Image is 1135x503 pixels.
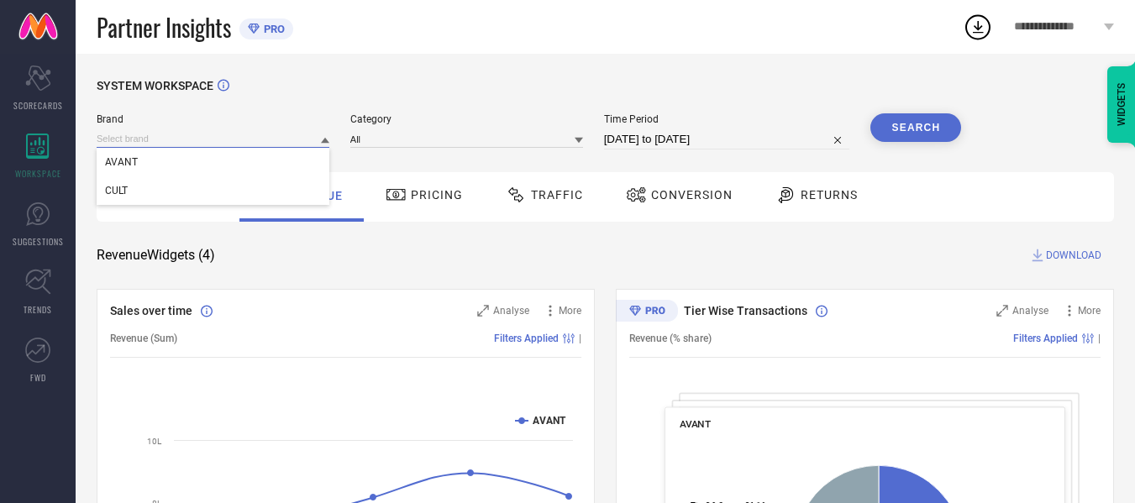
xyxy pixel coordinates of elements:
[97,10,231,45] span: Partner Insights
[579,333,581,344] span: |
[616,300,678,325] div: Premium
[24,303,52,316] span: TRENDS
[494,333,559,344] span: Filters Applied
[13,235,64,248] span: SUGGESTIONS
[477,305,489,317] svg: Zoom
[105,156,138,168] span: AVANT
[801,188,858,202] span: Returns
[110,304,192,317] span: Sales over time
[97,247,215,264] span: Revenue Widgets ( 4 )
[604,129,850,149] input: Select time period
[870,113,961,142] button: Search
[97,176,329,205] div: CULT
[996,305,1008,317] svg: Zoom
[533,415,566,427] text: AVANT
[97,79,213,92] span: SYSTEM WORKSPACE
[1078,305,1101,317] span: More
[651,188,733,202] span: Conversion
[97,130,329,148] input: Select brand
[147,437,162,446] text: 10L
[105,185,128,196] span: CULT
[680,418,711,430] span: AVANT
[1013,333,1078,344] span: Filters Applied
[97,113,329,125] span: Brand
[30,371,46,384] span: FWD
[531,188,583,202] span: Traffic
[963,12,993,42] div: Open download list
[411,188,463,202] span: Pricing
[629,333,712,344] span: Revenue (% share)
[110,333,177,344] span: Revenue (Sum)
[1046,247,1101,264] span: DOWNLOAD
[97,148,329,176] div: AVANT
[604,113,850,125] span: Time Period
[15,167,61,180] span: WORKSPACE
[350,113,583,125] span: Category
[1012,305,1048,317] span: Analyse
[1098,333,1101,344] span: |
[559,305,581,317] span: More
[493,305,529,317] span: Analyse
[13,99,63,112] span: SCORECARDS
[684,304,807,317] span: Tier Wise Transactions
[260,23,285,35] span: PRO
